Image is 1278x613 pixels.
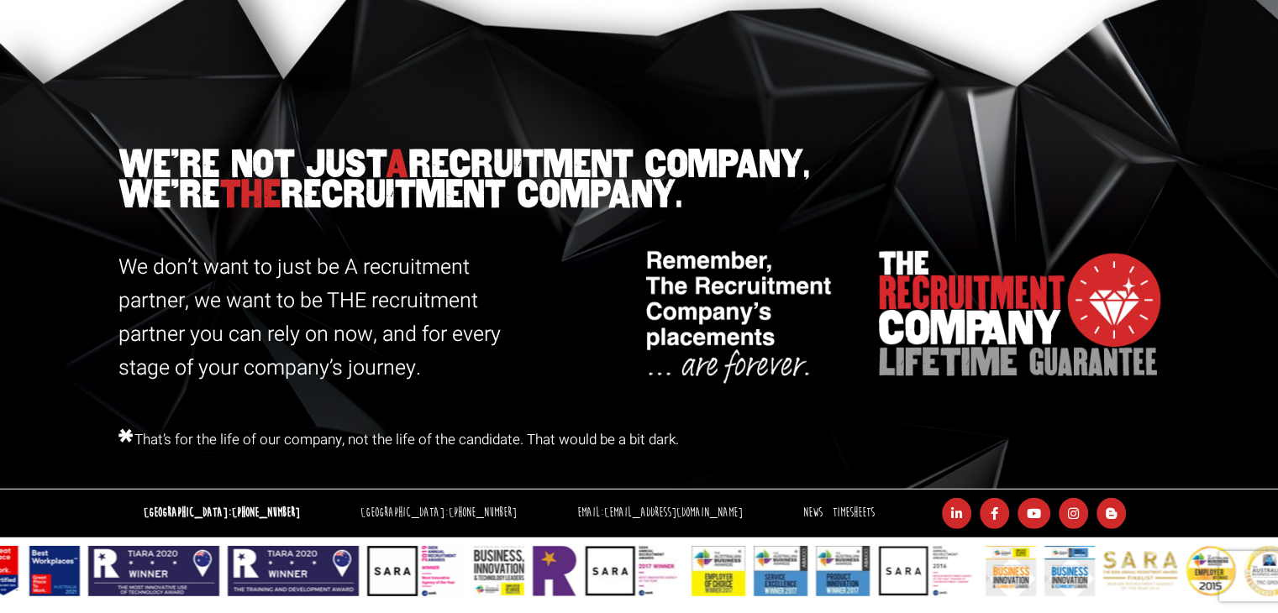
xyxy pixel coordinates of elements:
[281,174,683,215] span: RECRUITMENT COMPANY.
[144,505,300,521] strong: [GEOGRAPHIC_DATA]:
[356,501,521,526] li: [GEOGRAPHIC_DATA]:
[118,252,501,384] span: We don’t want to just be A recruitment partner, we want to be THE recruitment partner you can rel...
[833,505,875,521] a: Timesheets
[604,505,743,521] a: [EMAIL_ADDRESS][DOMAIN_NAME]
[803,505,823,521] a: News
[118,149,1160,210] h1: A THE
[118,429,679,450] span: That’s for the life of our company, not the life of the candidate. That would be a bit dark.
[118,144,386,185] span: WE’RE NOT JUST
[645,251,1160,383] img: Lifetime Guarantee
[232,505,300,521] a: [PHONE_NUMBER]
[118,174,220,215] span: WE’RE
[449,505,517,521] a: [PHONE_NUMBER]
[573,501,747,526] li: Email:
[409,144,811,185] span: RECRUITMENT COMPANY,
